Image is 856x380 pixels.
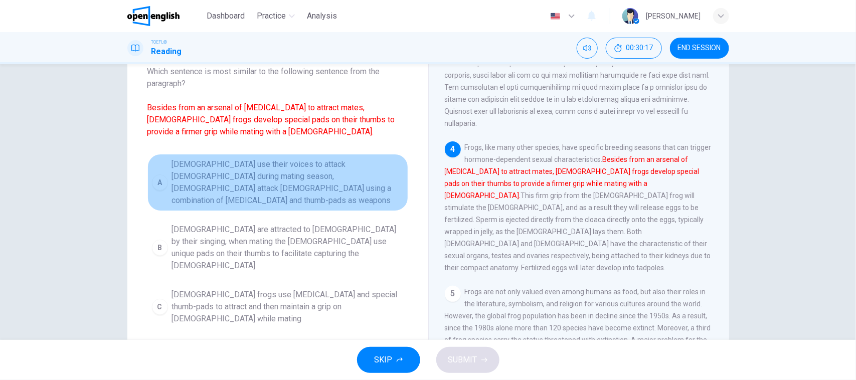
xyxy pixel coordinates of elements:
button: C[DEMOGRAPHIC_DATA] frogs use [MEDICAL_DATA] and special thumb-pads to attract and then maintain ... [147,284,408,329]
span: Which sentence is most similar to the following sentence from the paragraph? [147,66,408,138]
img: en [549,13,562,20]
span: 00:30:17 [626,44,653,52]
button: A[DEMOGRAPHIC_DATA] use their voices to attack [DEMOGRAPHIC_DATA] during mating season, [DEMOGRAP... [147,154,408,211]
button: SKIP [357,347,420,373]
span: END SESSION [678,44,721,52]
h1: Reading [151,46,182,58]
button: Practice [253,7,299,25]
div: Mute [577,38,598,59]
span: TOEFL® [151,39,167,46]
span: Analysis [307,10,337,22]
span: [DEMOGRAPHIC_DATA] use their voices to attack [DEMOGRAPHIC_DATA] during mating season, [DEMOGRAPH... [172,158,404,207]
button: END SESSION [670,38,729,59]
button: Analysis [303,7,341,25]
div: 4 [445,141,461,157]
div: B [152,240,168,256]
button: Dashboard [203,7,249,25]
span: SKIP [375,353,393,367]
div: Hide [606,38,662,59]
span: Practice [257,10,286,22]
div: A [152,174,168,191]
button: B[DEMOGRAPHIC_DATA] are attracted to [DEMOGRAPHIC_DATA] by their singing, when mating the [DEMOGR... [147,219,408,276]
div: 5 [445,286,461,302]
div: C [152,299,168,315]
div: [PERSON_NAME] [646,10,701,22]
span: Frogs, like many other species, have specific breeding seasons that can trigger hormone-dependent... [445,143,712,272]
span: [DEMOGRAPHIC_DATA] frogs use [MEDICAL_DATA] and special thumb-pads to attract and then maintain a... [172,289,404,325]
span: Dashboard [207,10,245,22]
span: [DEMOGRAPHIC_DATA] are attracted to [DEMOGRAPHIC_DATA] by their singing, when mating the [DEMOGRA... [172,224,404,272]
font: Besides from an arsenal of [MEDICAL_DATA] to attract mates, [DEMOGRAPHIC_DATA] frogs develop spec... [147,103,395,136]
img: OpenEnglish logo [127,6,180,26]
img: Profile picture [622,8,638,24]
button: 00:30:17 [606,38,662,59]
a: OpenEnglish logo [127,6,203,26]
